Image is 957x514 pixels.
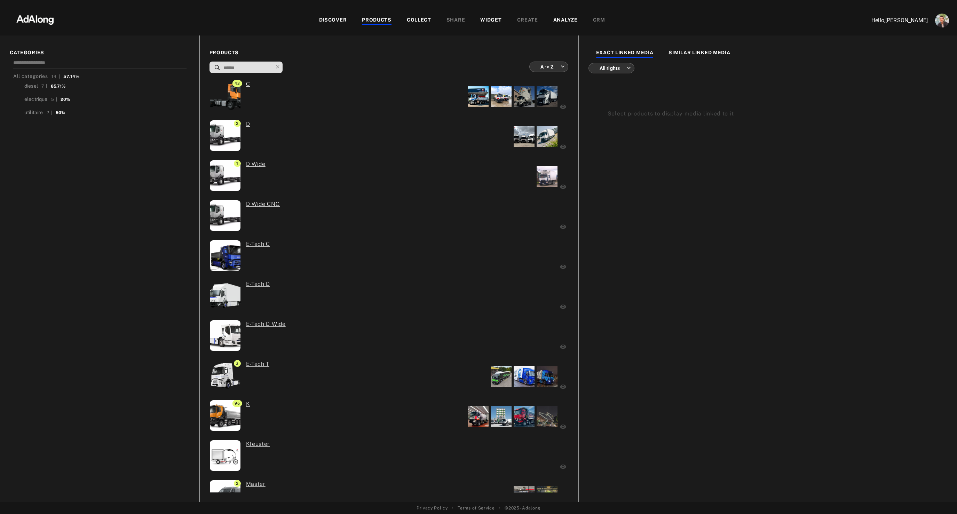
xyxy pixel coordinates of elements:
img: Renault%20trucks%20V1_0.jpg.webp [207,120,243,151]
div: 5 | [51,96,57,103]
img: Renault%20trucks%20V1.jpg.webp [207,160,243,191]
a: Privacy Policy [417,505,448,511]
img: p038794_0.png [199,80,251,111]
img: p042251.jpg [202,480,248,511]
div: 20% [61,96,70,103]
img: E-Tech%20T.png [204,360,246,391]
iframe: Chat Widget [922,481,957,514]
span: 96 [232,400,242,407]
a: Terms of Service [458,505,495,511]
div: ANALYZE [553,16,578,25]
img: d_4x2_trois-quarts_stickageb.png [202,280,248,311]
div: SIMILAR LINKED MEDIA [669,49,730,57]
div: CREATE [517,16,538,25]
div: WIDGET [480,16,501,25]
div: 85.71% [51,83,66,89]
img: Sans%20titre%20%287%29.png.webp [207,440,243,471]
div: 50% [56,110,65,116]
div: PRODUCTS [362,16,391,25]
a: (ada-renaulttrucksfrance-10) D: [246,120,250,128]
span: 43 [232,80,242,87]
span: • [452,505,454,511]
span: © 2025 - Adalong [505,505,540,511]
div: DISCOVER [319,16,347,25]
div: A -> Z [536,57,565,76]
a: (ada-renaulttrucksfrance-5) E-Tech D Wide: [246,320,286,328]
span: 1 [234,160,241,167]
span: 2 [234,480,241,487]
a: (ada-renaulttrucksfrance-4) C: [246,80,250,88]
img: p042448.jpg [200,320,250,351]
a: (ada-renaulttrucksfrance-11) E-Tech D: [246,280,270,288]
img: ACg8ocLjEk1irI4XXb49MzUGwa4F_C3PpCyg-3CPbiuLEZrYEA=s96-c [935,14,949,27]
div: SHARE [446,16,465,25]
a: (ada-renaulttrucksfrance-6) Master: [246,480,266,488]
a: (ada-renaulttrucksfrance-14) D Wide CNG: [246,200,280,208]
p: Hello, [PERSON_NAME] [858,16,928,25]
div: diesel [24,82,38,90]
div: CRM [593,16,605,25]
div: 14 | [52,73,60,80]
span: 2 [234,120,241,127]
a: (ada-renaulttrucksfrance-13) D Wide: [246,160,266,168]
img: p041279.jpg [204,240,246,271]
a: (ada-renaulttrucksfrance-8) E-Tech T: [246,360,270,368]
div: electrique [24,96,48,103]
div: 2 | [47,110,53,116]
div: Select products to display media linked to it [608,110,928,118]
a: (ada-renaulttrucksfrance-12) Kleuster: [246,440,270,448]
img: Renault%20trucks%20V1_0.jpg.webp [207,200,243,231]
a: (ada-renaulttrucksfrance-9) E-Tech C: [246,240,270,248]
span: CATEGORIES [10,49,189,56]
a: (ada-renaulttrucksfrance-3) K: [246,400,250,408]
div: 57.14% [63,73,79,80]
div: COLLECT [407,16,431,25]
button: Account settings [933,12,951,29]
img: K_0.png [205,400,246,431]
div: All categories [13,73,80,80]
img: 63233d7d88ed69de3c212112c67096b6.png [5,9,66,30]
div: EXACT LINKED MEDIA [596,49,654,57]
span: 3 [234,360,241,367]
div: 7 | [41,83,47,89]
div: All rights [595,59,631,77]
span: PRODUCTS [209,49,568,56]
div: utilitaire [24,109,43,116]
span: • [499,505,501,511]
